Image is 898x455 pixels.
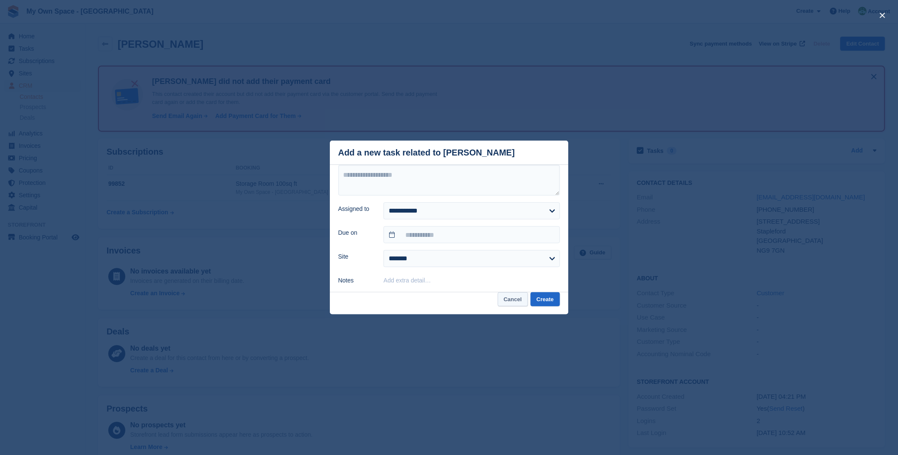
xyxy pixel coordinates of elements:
button: close [876,9,889,22]
button: Cancel [498,292,528,306]
button: Add extra detail… [384,277,431,284]
label: Site [338,252,374,261]
label: Notes [338,276,374,285]
div: Add a new task related to [PERSON_NAME] [338,148,515,158]
label: Due on [338,228,374,237]
button: Create [531,292,560,306]
label: Assigned to [338,204,374,213]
